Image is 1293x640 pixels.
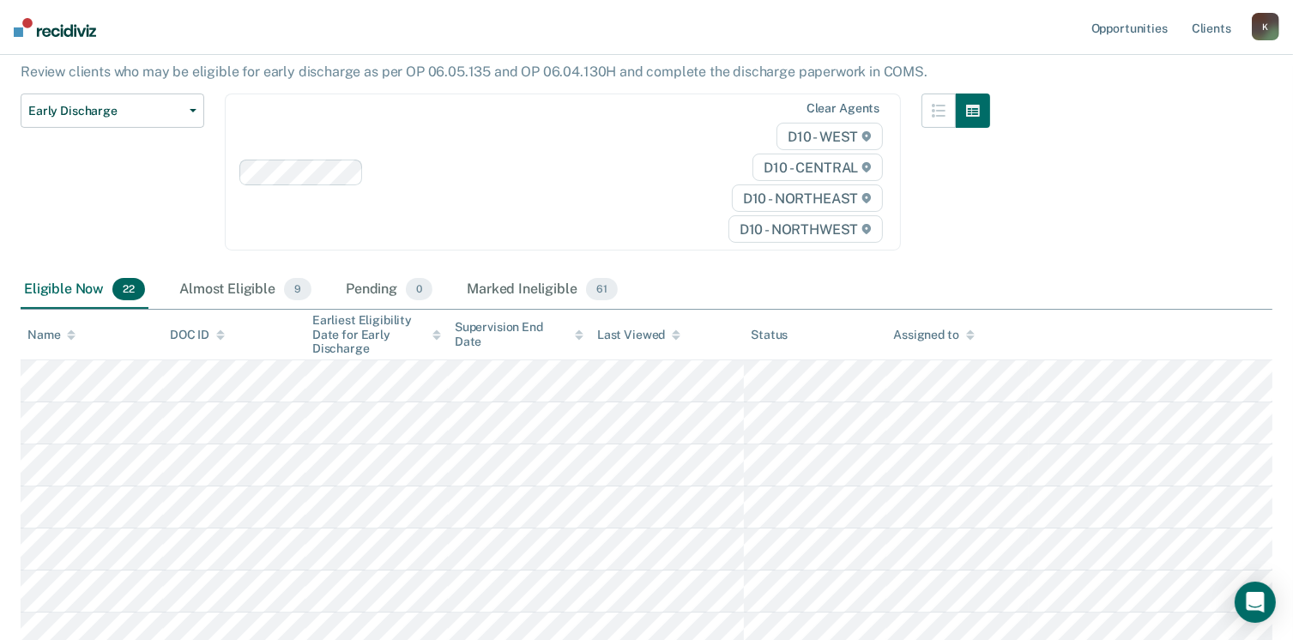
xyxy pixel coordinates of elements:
[455,320,583,349] div: Supervision End Date
[893,328,974,342] div: Assigned to
[776,123,883,150] span: D10 - WEST
[21,94,204,128] button: Early Discharge
[463,271,620,309] div: Marked Ineligible61
[170,328,225,342] div: DOC ID
[14,18,96,37] img: Recidiviz
[342,271,436,309] div: Pending0
[752,154,883,181] span: D10 - CENTRAL
[751,328,788,342] div: Status
[112,278,145,300] span: 22
[1235,582,1276,623] div: Open Intercom Messenger
[406,278,432,300] span: 0
[1252,13,1279,40] button: K
[586,278,618,300] span: 61
[176,271,315,309] div: Almost Eligible9
[312,313,441,356] div: Earliest Eligibility Date for Early Discharge
[807,101,879,116] div: Clear agents
[28,104,183,118] span: Early Discharge
[21,271,148,309] div: Eligible Now22
[284,278,311,300] span: 9
[27,328,76,342] div: Name
[597,328,680,342] div: Last Viewed
[732,184,883,212] span: D10 - NORTHEAST
[728,215,883,243] span: D10 - NORTHWEST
